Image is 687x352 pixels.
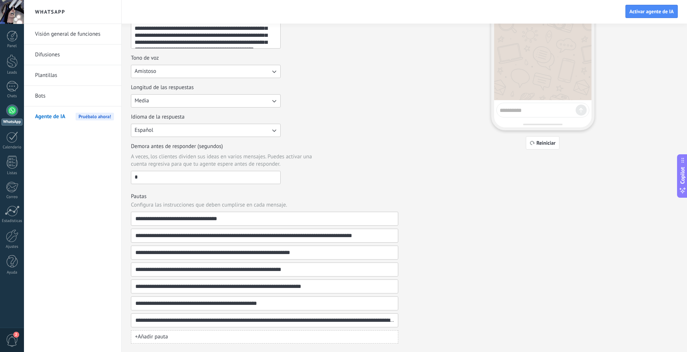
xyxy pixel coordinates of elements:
[135,127,153,134] span: Español
[35,106,65,127] span: Agente de IA
[35,86,114,106] a: Bots
[625,5,678,18] button: Activar agente de IA
[131,171,280,183] input: Demora antes de responder (segundos)A veces, los clientes dividen sus ideas en varios mensajes. P...
[1,270,23,275] div: Ayuda
[131,143,223,150] span: Demora antes de responder (segundos)
[1,70,23,75] div: Leads
[135,97,149,105] span: Media
[24,24,121,45] li: Visión general de funciones
[1,244,23,249] div: Ajustes
[131,193,398,200] h3: Pautas
[24,86,121,106] li: Bots
[537,140,556,145] span: Reiniciar
[131,113,184,121] span: Idioma de la respuesta
[135,68,156,75] span: Amistoso
[131,330,398,344] button: +Añadir pauta
[131,84,194,91] span: Longitud de las respuestas
[24,65,121,86] li: Plantillas
[131,65,281,78] button: Tono de voz
[526,136,560,149] button: Reiniciar
[1,219,23,223] div: Estadísticas
[1,195,23,200] div: Correo
[135,333,168,341] span: + Añadir pauta
[24,106,121,127] li: Agente de IA
[1,171,23,176] div: Listas
[131,94,281,108] button: Longitud de las respuestas
[131,124,281,137] button: Idioma de la respuesta
[76,113,114,120] span: Pruébalo ahora!
[24,45,121,65] li: Difusiones
[1,119,22,126] div: WhatsApp
[1,145,23,150] div: Calendario
[629,9,674,14] span: Activar agente de IA
[35,65,114,86] a: Plantillas
[131,201,287,209] span: Configura las instrucciones que deben cumplirse en cada mensaje.
[35,24,114,45] a: Visión general de funciones
[35,106,114,127] a: Agente de IA Pruébalo ahora!
[679,167,686,184] span: Copilot
[35,45,114,65] a: Difusiones
[13,332,19,338] span: 2
[1,44,23,49] div: Panel
[131,153,325,168] span: A veces, los clientes dividen sus ideas en varios mensajes. Puedes activar una cuenta regresiva p...
[1,94,23,99] div: Chats
[131,54,159,62] span: Tono de voz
